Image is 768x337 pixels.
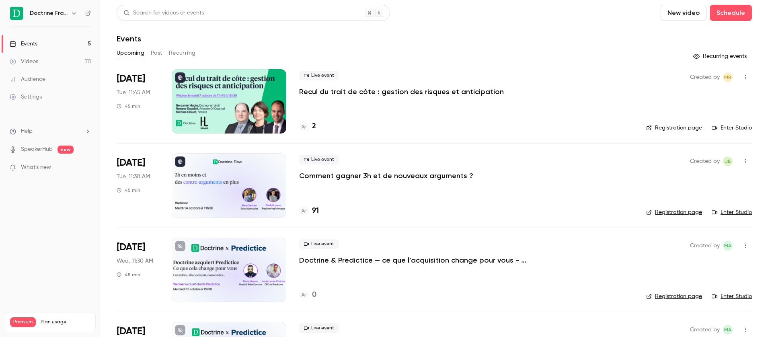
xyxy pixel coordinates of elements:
span: Created by [690,156,720,166]
a: Enter Studio [712,292,752,300]
span: Live event [299,239,339,249]
a: Registration page [646,208,702,216]
span: Tue, 11:45 AM [117,88,150,97]
span: Live event [299,71,339,80]
a: Comment gagner 3h et de nouveaux arguments ? [299,171,473,181]
span: MA [724,241,731,251]
span: new [57,146,74,154]
button: New video [661,5,706,21]
h4: 91 [312,205,319,216]
div: Videos [10,58,38,66]
span: Premium [10,317,36,327]
div: Oct 15 Wed, 11:30 AM (Europe/Paris) [117,238,159,302]
h4: 0 [312,290,316,300]
h1: Events [117,34,141,43]
a: 91 [299,205,319,216]
a: Enter Studio [712,124,752,132]
span: What's new [21,163,51,172]
iframe: Noticeable Trigger [81,164,91,171]
a: 2 [299,121,316,132]
span: Live event [299,155,339,164]
span: MA [724,325,731,335]
div: Settings [10,93,42,101]
span: Plan usage [41,319,90,325]
span: [DATE] [117,156,145,169]
span: Marie Agard [723,325,733,335]
span: Created by [690,325,720,335]
span: Marie Agard [723,241,733,251]
button: Past [151,47,162,60]
span: [DATE] [117,241,145,254]
div: Oct 7 Tue, 11:45 AM (Europe/Paris) [117,69,159,134]
button: Upcoming [117,47,144,60]
span: Marguerite Rubin de Cervens [723,72,733,82]
div: Events [10,40,37,48]
a: Recul du trait de côte : gestion des risques et anticipation [299,87,504,97]
div: Audience [10,75,45,83]
div: 45 min [117,103,140,109]
span: Tue, 11:30 AM [117,173,150,181]
span: Created by [690,241,720,251]
div: Search for videos or events [123,9,204,17]
span: Live event [299,323,339,333]
button: Schedule [710,5,752,21]
h6: Doctrine France [30,9,68,17]
a: 0 [299,290,316,300]
li: help-dropdown-opener [10,127,91,136]
button: Recurring [169,47,196,60]
span: Wed, 11:30 AM [117,257,153,265]
button: Recurring events [690,50,752,63]
span: MR [724,72,731,82]
span: Help [21,127,33,136]
a: Registration page [646,124,702,132]
a: Registration page [646,292,702,300]
a: Enter Studio [712,208,752,216]
div: 45 min [117,187,140,193]
a: Doctrine & Predictice — ce que l’acquisition change pour vous - Session 1 [299,255,540,265]
a: SpeakerHub [21,145,53,154]
span: Justine Burel [723,156,733,166]
img: Doctrine France [10,7,23,20]
div: Oct 14 Tue, 11:30 AM (Europe/Paris) [117,153,159,218]
div: 45 min [117,271,140,278]
span: [DATE] [117,72,145,85]
span: JB [725,156,731,166]
h4: 2 [312,121,316,132]
span: Created by [690,72,720,82]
